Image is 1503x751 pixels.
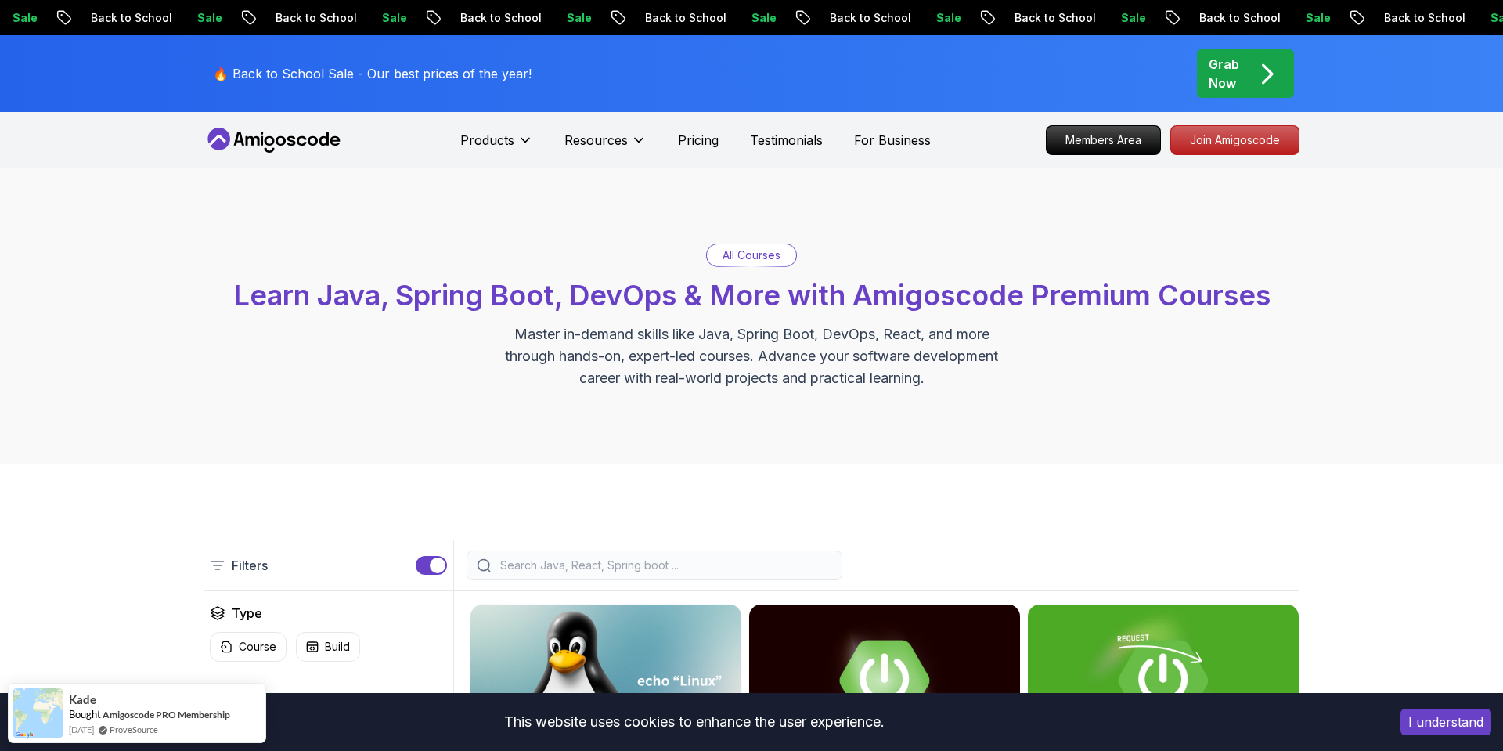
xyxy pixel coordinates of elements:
p: Back to School [77,10,183,26]
span: [DATE] [69,723,94,736]
p: Sale [1292,10,1342,26]
p: Grab Now [1209,55,1239,92]
p: Sale [922,10,972,26]
p: Join Amigoscode [1171,126,1299,154]
a: Join Amigoscode [1170,125,1299,155]
p: Back to School [631,10,737,26]
p: Resources [564,131,628,150]
p: Sale [1107,10,1157,26]
p: Back to School [446,10,553,26]
a: Members Area [1046,125,1161,155]
button: Resources [564,131,647,162]
p: Back to School [816,10,922,26]
img: provesource social proof notification image [13,688,63,738]
p: Sale [737,10,788,26]
span: Learn Java, Spring Boot, DevOps & More with Amigoscode Premium Courses [233,278,1271,312]
p: Sale [553,10,603,26]
p: Filters [232,556,268,575]
a: For Business [854,131,931,150]
p: Course [239,639,276,655]
span: Kade [69,693,96,706]
p: Back to School [1185,10,1292,26]
button: Course [210,632,287,662]
span: Bought [69,708,101,720]
button: Build [296,632,360,662]
p: Back to School [261,10,368,26]
p: Sale [368,10,418,26]
p: Master in-demand skills like Java, Spring Boot, DevOps, React, and more through hands-on, expert-... [488,323,1015,389]
button: Accept cookies [1400,709,1491,735]
div: This website uses cookies to enhance the user experience. [12,705,1377,739]
p: Build [325,639,350,655]
a: Pricing [678,131,719,150]
p: Members Area [1047,126,1160,154]
input: Search Java, React, Spring boot ... [497,558,832,573]
p: Products [460,131,514,150]
h2: Type [232,604,262,623]
p: Sale [183,10,233,26]
a: Amigoscode PRO Membership [103,708,230,721]
a: Testimonials [750,131,823,150]
a: ProveSource [110,723,158,736]
p: Back to School [1370,10,1476,26]
p: All Courses [723,247,780,263]
button: Products [460,131,533,162]
p: Back to School [1000,10,1107,26]
p: 🔥 Back to School Sale - Our best prices of the year! [213,64,532,83]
